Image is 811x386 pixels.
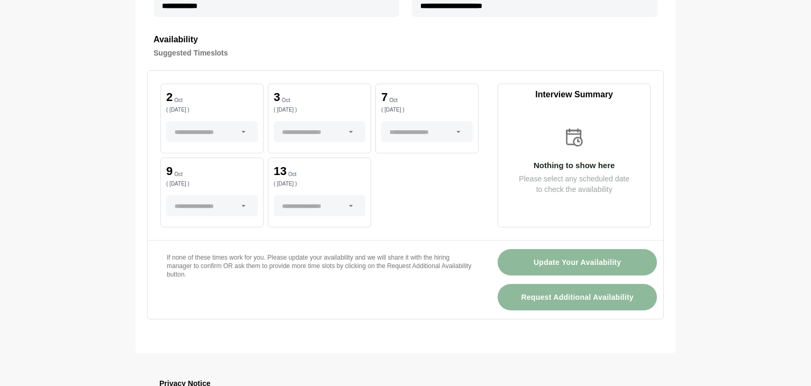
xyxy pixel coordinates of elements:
p: 7 [381,91,388,103]
p: If none of these times work for you. Please update your availability and we will share it with th... [167,253,472,279]
p: Oct [282,98,290,103]
h4: Suggested Timeslots [154,47,657,59]
p: Nothing to show here [498,161,650,169]
p: ( [DATE] ) [274,107,365,113]
p: 9 [166,166,173,177]
p: Interview Summary [498,88,650,101]
button: Request Additional Availability [498,284,657,310]
p: ( [DATE] ) [166,181,258,187]
button: Update Your Availability [498,249,657,275]
p: 13 [274,166,286,177]
p: Oct [174,172,183,177]
img: calender [563,126,585,149]
p: Please select any scheduled date to check the availability [498,173,650,195]
p: 3 [274,91,280,103]
p: 2 [166,91,173,103]
p: Oct [174,98,183,103]
h3: Availability [154,33,657,47]
p: ( [DATE] ) [166,107,258,113]
p: ( [DATE] ) [274,181,365,187]
p: Oct [389,98,398,103]
p: Oct [289,172,297,177]
p: ( [DATE] ) [381,107,473,113]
